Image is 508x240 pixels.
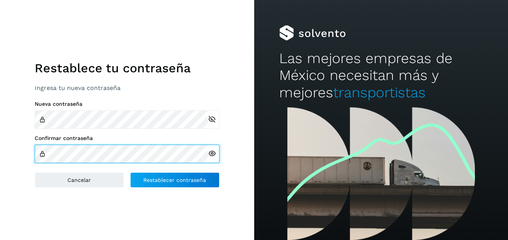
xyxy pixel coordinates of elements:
span: transportistas [333,84,426,101]
button: Restablecer contraseña [130,172,220,188]
h1: Restablece tu contraseña [35,61,220,75]
label: Nueva contraseña [35,101,220,107]
span: Cancelar [67,177,91,183]
span: Restablecer contraseña [143,177,206,183]
label: Confirmar contraseña [35,135,220,142]
button: Cancelar [35,172,124,188]
h2: Las mejores empresas de México necesitan más y mejores [279,50,483,101]
p: Ingresa tu nueva contraseña [35,84,220,92]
